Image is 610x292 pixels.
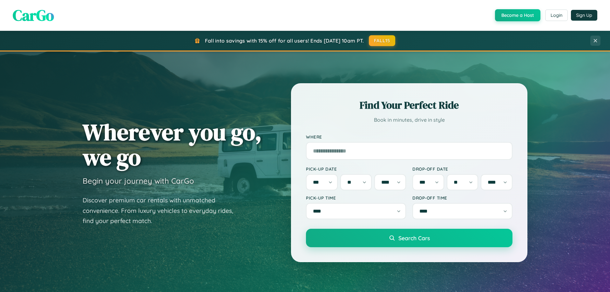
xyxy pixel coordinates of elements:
h1: Wherever you go, we go [83,119,262,170]
p: Book in minutes, drive in style [306,115,512,125]
button: FALL15 [369,35,396,46]
button: Login [545,10,568,21]
label: Pick-up Time [306,195,406,200]
button: Search Cars [306,229,512,247]
span: Fall into savings with 15% off for all users! Ends [DATE] 10am PT. [205,37,364,44]
button: Become a Host [495,9,540,21]
button: Sign Up [571,10,597,21]
p: Discover premium car rentals with unmatched convenience. From luxury vehicles to everyday rides, ... [83,195,241,226]
h3: Begin your journey with CarGo [83,176,194,186]
label: Drop-off Time [412,195,512,200]
span: CarGo [13,5,54,26]
span: Search Cars [398,234,430,241]
label: Pick-up Date [306,166,406,172]
h2: Find Your Perfect Ride [306,98,512,112]
label: Drop-off Date [412,166,512,172]
label: Where [306,134,512,139]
